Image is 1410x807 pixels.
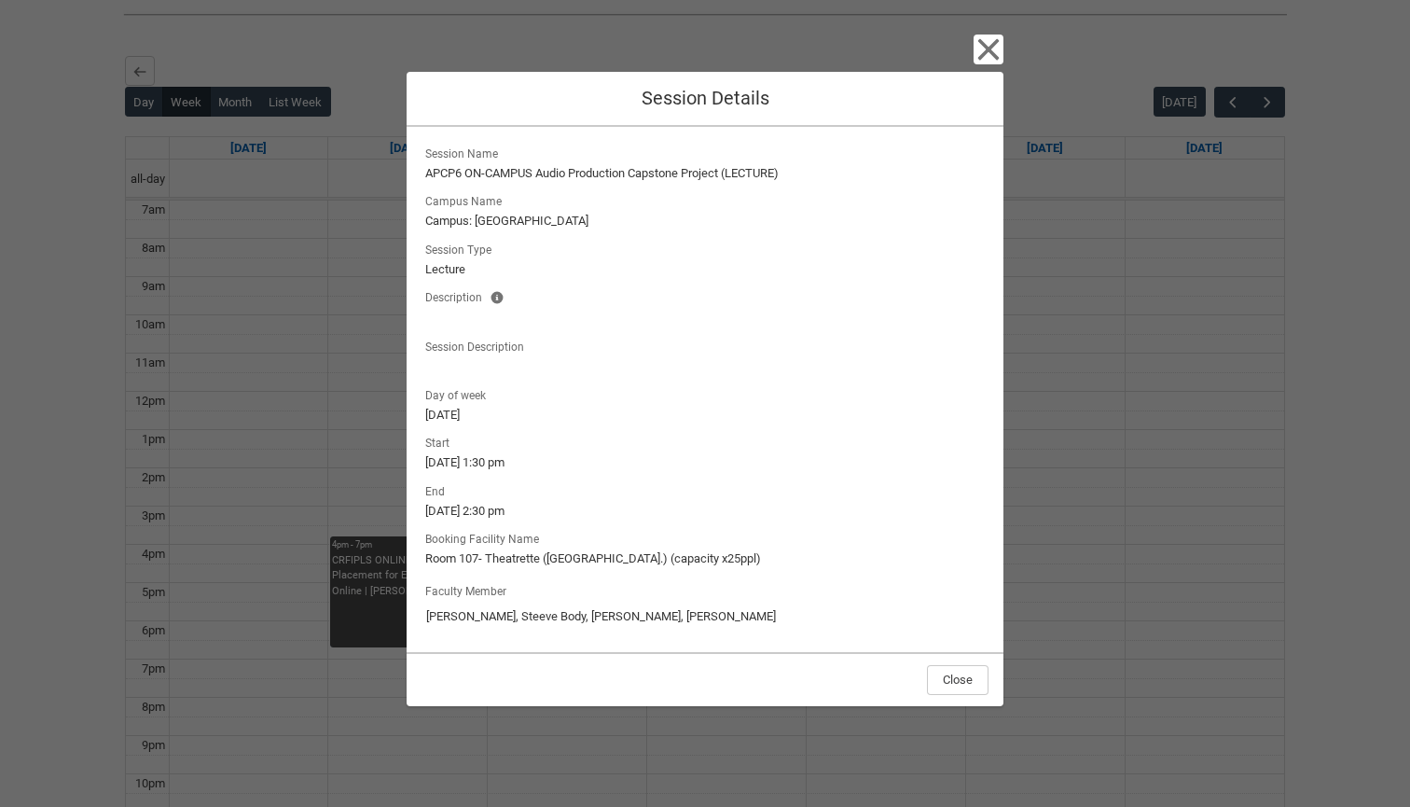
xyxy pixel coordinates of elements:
[425,164,985,183] lightning-formatted-text: APCP6 ON-CAMPUS Audio Production Capstone Project (LECTURE)
[642,87,769,109] span: Session Details
[425,383,493,404] span: Day of week
[425,431,457,452] span: Start
[927,665,988,695] button: Close
[425,502,985,521] lightning-formatted-text: [DATE] 2:30 pm
[425,212,985,230] lightning-formatted-text: Campus: [GEOGRAPHIC_DATA]
[425,142,505,162] span: Session Name
[425,480,452,500] span: End
[425,335,532,355] span: Session Description
[425,550,985,568] lightning-formatted-text: Room 107- Theatrette ([GEOGRAPHIC_DATA].) (capacity x25ppl)
[425,285,490,306] span: Description
[425,260,985,279] lightning-formatted-text: Lecture
[425,527,546,548] span: Booking Facility Name
[425,238,499,258] span: Session Type
[425,189,509,210] span: Campus Name
[425,579,514,600] label: Faculty Member
[974,35,1003,64] button: Close
[425,453,985,472] lightning-formatted-text: [DATE] 1:30 pm
[425,406,985,424] lightning-formatted-text: [DATE]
